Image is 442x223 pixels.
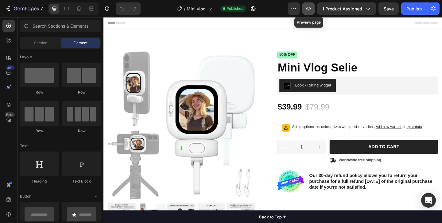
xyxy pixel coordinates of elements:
button: Loox - Rating widget [191,67,253,82]
button: 7 [2,2,46,15]
iframe: Design area [103,17,442,223]
img: gempages_585783880997405379-b0d864e3-0408-4f3e-98dc-58b6365411f1.svg [189,166,218,191]
div: Row [62,128,101,134]
p: Worldwide free shipping [256,153,302,158]
p: Setup options like colors, sizes with product variant. [205,116,347,122]
div: Add to cart [288,138,322,144]
p: Our 30-day refund policy allows you to return your purchase for a full refund [DATE] of the origi... [224,169,363,188]
span: Toggle open [91,191,101,201]
span: or [324,117,347,121]
button: Add to cart [246,133,364,148]
span: Toggle open [91,52,101,62]
span: Published [227,6,243,11]
div: $39.99 [189,91,216,104]
div: 450 [6,65,15,70]
span: Text [20,143,28,149]
img: loox.png [196,71,204,78]
div: Text Block [62,179,101,184]
span: Mini vlog [187,6,206,12]
span: sync data [330,117,347,121]
div: Open Intercom Messenger [421,193,436,208]
input: Search Sections & Elements [20,20,101,32]
div: Publish [406,6,422,12]
button: Save [378,2,399,15]
div: Loox - Rating widget [208,71,248,77]
div: Beta [5,112,15,117]
div: Undo/Redo [116,2,141,15]
span: Section [34,40,47,46]
button: increment [227,134,242,148]
span: Toggle open [91,141,101,151]
button: Publish [401,2,427,15]
span: Add new variant [296,117,324,121]
button: decrement [189,134,204,148]
span: Element [73,40,87,46]
div: Row [20,128,59,134]
h1: Mini Vlog Selie [189,46,364,63]
span: Save [384,6,394,11]
div: Heading [20,179,59,184]
span: Button [20,194,31,199]
div: Row [20,90,59,95]
div: Back to Top ↑ [169,214,199,220]
span: / [184,6,185,12]
input: quantity [204,134,227,148]
span: 1 product assigned [322,6,362,12]
span: Layout [20,54,32,60]
button: 1 product assigned [317,2,376,15]
p: 7 [40,5,43,12]
div: Row [62,90,101,95]
div: $79.99 [219,91,246,104]
pre: 50% off [189,37,211,45]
